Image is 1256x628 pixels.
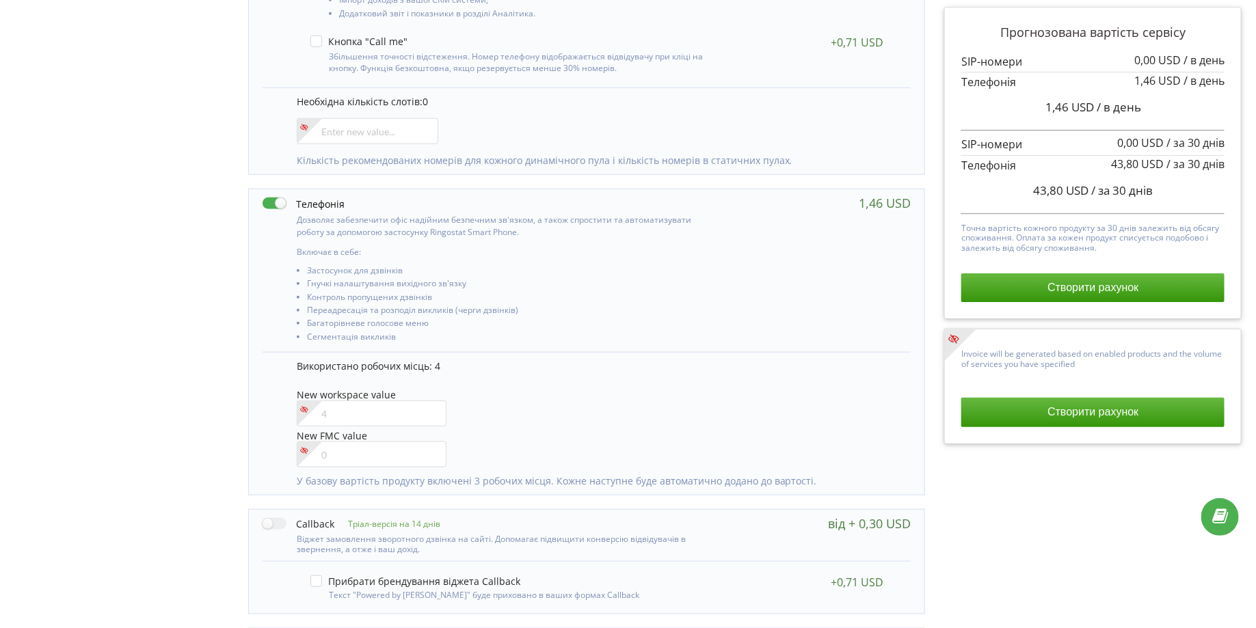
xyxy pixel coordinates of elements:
p: Включає в себе: [297,246,717,258]
div: від + 0,30 USD [828,517,911,530]
span: 43,80 USD [1111,156,1164,172]
li: Багаторівневе голосове меню [307,318,717,331]
label: Прибрати брендування віджета Callback [310,575,520,587]
p: Тріал-версія на 14 днів [334,518,440,530]
span: / в день [1184,73,1225,88]
p: Точна вартість кожного продукту за 30 днів залежить від обсягу споживання. Оплата за кожен продук... [961,220,1225,253]
span: 1,46 USD [1045,99,1094,115]
div: +0,71 USD [831,36,883,49]
span: / за 30 днів [1166,135,1225,150]
span: 43,80 USD [1033,182,1088,198]
p: Необхідна кількість слотів: [297,95,897,109]
p: Дозволяє забезпечити офіс надійним безпечним зв'язком, а також спростити та автоматизувати роботу... [297,214,717,237]
li: Гнучкі налаштування вихідного зв'язку [307,279,717,292]
p: Прогнозована вартість сервісу [961,24,1225,42]
div: 1,46 USD [859,196,911,210]
input: 0 [297,441,447,467]
li: Застосунок для дзвінків [307,266,717,279]
label: Кнопка "Call me" [310,36,407,47]
p: У базову вартість продукту включені 3 робочих місця. Кожне наступне буде автоматично додано до ва... [297,474,897,488]
span: 0 [423,95,428,108]
button: Створити рахунок [961,273,1225,302]
span: New workspace value [297,388,396,401]
label: Callback [263,517,334,531]
button: Створити рахунок [961,398,1225,426]
span: Використано робочих місць: 4 [297,359,440,372]
span: 0,00 USD [1117,135,1164,150]
li: Сегментація викликів [307,332,717,345]
span: 1,46 USD [1134,73,1181,88]
p: Кількість рекомендованих номерів для кожного динамічного пула і кількість номерів в статичних пулах. [297,154,897,167]
p: SIP-номери [961,54,1225,70]
input: Enter new value... [297,118,438,144]
li: Переадресація та розподіл викликів (черги дзвінків) [307,305,717,318]
div: Текст "Powered by [PERSON_NAME]" буде приховано в ваших формах Callback [310,587,712,600]
span: New FMC value [297,429,367,442]
div: Віджет замовлення зворотного дзвінка на сайті. Допомагає підвищити конверсію відвідувачів в зверн... [263,531,717,554]
p: Invoice will be generated based on enabled products and the volume of services you have specified [961,346,1225,369]
span: / в день [1184,53,1225,68]
p: Телефонія [961,158,1225,174]
input: 4 [297,400,447,426]
span: 0,00 USD [1134,53,1181,68]
p: Збільшення точності відстеження. Номер телефону відображається відвідувачу при кліці на кнопку. Ф... [329,51,712,74]
span: / в день [1097,99,1141,115]
p: SIP-номери [961,137,1225,152]
li: Контроль пропущених дзвінків [307,292,717,305]
div: +0,71 USD [831,575,883,589]
label: Телефонія [263,196,345,210]
span: / за 30 днів [1091,182,1153,198]
li: Додатковий звіт і показники в розділі Аналітика. [339,9,712,22]
p: Телефонія [961,74,1225,90]
span: / за 30 днів [1166,156,1225,172]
